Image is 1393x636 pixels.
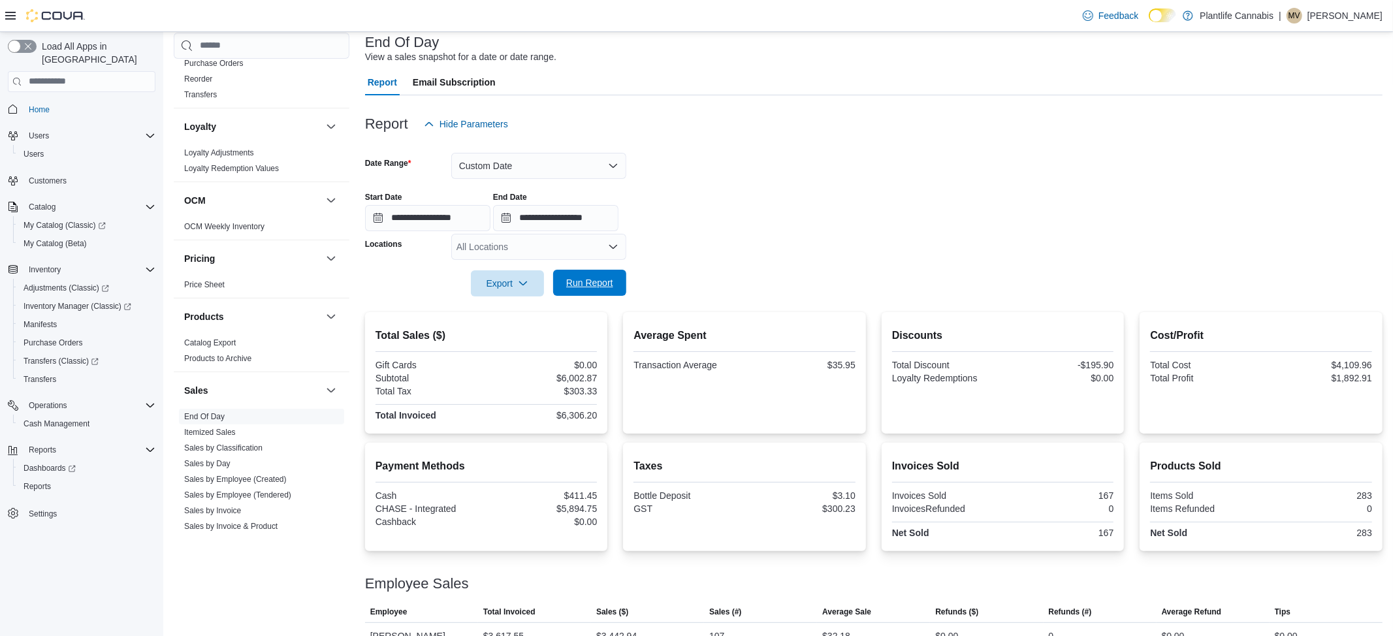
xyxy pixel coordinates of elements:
h2: Cost/Profit [1150,328,1372,343]
button: Manifests [13,315,161,334]
div: $0.00 [1006,373,1114,383]
a: Inventory Manager (Classic) [18,298,136,314]
a: Dashboards [18,460,81,476]
button: Loyalty [184,120,321,133]
div: $303.33 [489,386,598,396]
div: $6,306.20 [489,410,598,421]
div: Transaction Average [633,360,742,370]
input: Press the down key to open a popover containing a calendar. [493,205,618,231]
img: Cova [26,9,85,22]
a: My Catalog (Classic) [18,217,111,233]
span: Price Sheet [184,279,225,290]
label: Date Range [365,158,411,168]
a: Transfers (Classic) [13,352,161,370]
span: Catalog [29,202,56,212]
div: Sales [174,409,349,633]
a: Dashboards [13,459,161,477]
span: Customers [29,176,67,186]
span: Sales by Day [184,458,231,469]
span: Inventory Manager (Classic) [18,298,155,314]
span: Reports [24,442,155,458]
a: Manifests [18,317,62,332]
div: 0 [1006,503,1114,514]
span: Settings [29,509,57,519]
span: Adjustments (Classic) [24,283,109,293]
span: Loyalty Adjustments [184,148,254,158]
button: Operations [3,396,161,415]
div: Items Sold [1150,490,1258,501]
button: Users [24,128,54,144]
span: Load All Apps in [GEOGRAPHIC_DATA] [37,40,155,66]
span: Itemized Sales [184,427,236,437]
button: Hide Parameters [419,111,513,137]
span: Reports [18,479,155,494]
button: Reports [3,441,161,459]
div: Cashback [376,517,484,527]
div: Pricing [174,277,349,298]
h2: Average Spent [633,328,856,343]
div: Gift Cards [376,360,484,370]
div: 0 [1264,503,1372,514]
a: Cash Management [18,416,95,432]
h2: Discounts [892,328,1114,343]
span: Dark Mode [1149,22,1149,23]
span: My Catalog (Beta) [18,236,155,251]
span: Catalog [24,199,155,215]
span: Transfers [24,374,56,385]
button: OCM [184,194,321,207]
strong: Total Invoiced [376,410,436,421]
div: InvoicesRefunded [892,503,1001,514]
a: Transfers (Classic) [18,353,104,369]
span: Export [479,270,536,296]
a: Sales by Classification [184,443,263,453]
div: 283 [1264,528,1372,538]
h2: Products Sold [1150,458,1372,474]
div: -$195.90 [1006,360,1114,370]
span: Transfers [184,89,217,100]
a: Sales by Employee (Tendered) [184,490,291,500]
h3: Employee Sales [365,576,469,592]
button: Products [323,309,339,325]
span: Cash Management [18,416,155,432]
button: Inventory [3,261,161,279]
span: Email Subscription [413,69,496,95]
input: Press the down key to open a popover containing a calendar. [365,205,490,231]
button: Reports [13,477,161,496]
label: End Date [493,192,527,202]
span: Inventory Manager (Classic) [24,301,131,311]
h2: Invoices Sold [892,458,1114,474]
span: Users [29,131,49,141]
label: Start Date [365,192,402,202]
a: Home [24,102,55,118]
a: My Catalog (Beta) [18,236,92,251]
button: Run Report [553,270,626,296]
div: Invoices Sold [892,490,1001,501]
div: Items Refunded [1150,503,1258,514]
span: Cash Management [24,419,89,429]
span: End Of Day [184,411,225,422]
div: $300.23 [747,503,856,514]
span: Tips [1275,607,1290,617]
span: Sales (#) [709,607,741,617]
div: Loyalty Redemptions [892,373,1001,383]
span: Purchase Orders [18,335,155,351]
div: $6,002.87 [489,373,598,383]
button: Open list of options [608,242,618,252]
span: Settings [24,505,155,521]
a: Users [18,146,49,162]
a: Adjustments (Classic) [18,280,114,296]
a: Settings [24,506,62,522]
a: Purchase Orders [184,59,244,68]
span: Employee [370,607,408,617]
a: End Of Day [184,412,225,421]
div: $35.95 [747,360,856,370]
span: Sales by Employee (Tendered) [184,490,291,500]
button: Catalog [24,199,61,215]
div: Cash [376,490,484,501]
span: Reports [24,481,51,492]
span: Users [24,149,44,159]
h3: Sales [184,384,208,397]
button: Users [13,145,161,163]
span: Transfers (Classic) [24,356,99,366]
a: Purchase Orders [18,335,88,351]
